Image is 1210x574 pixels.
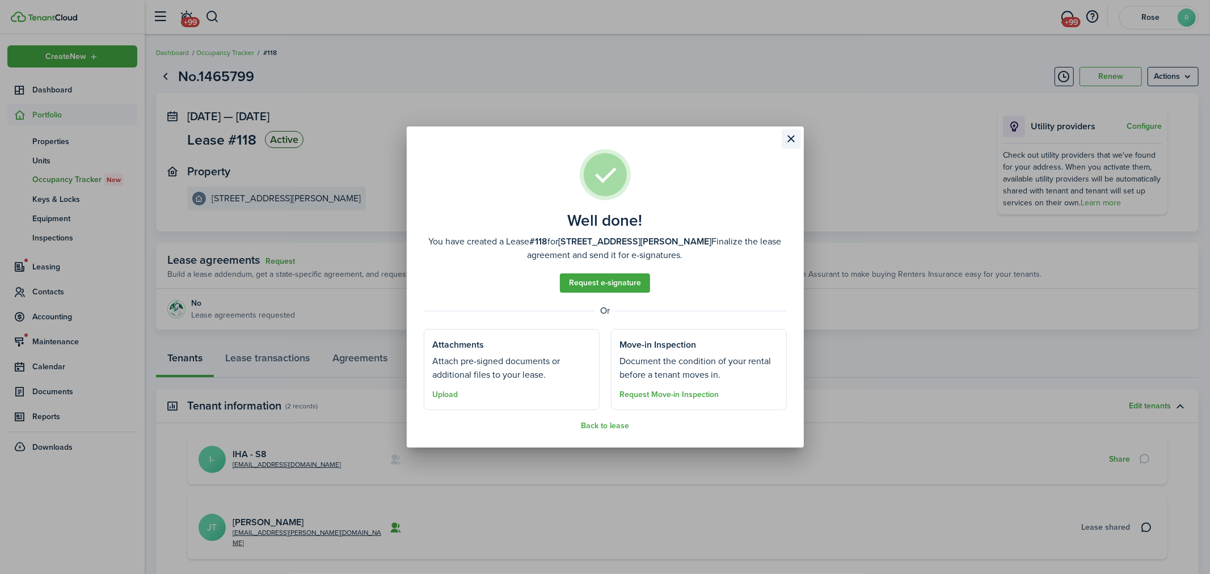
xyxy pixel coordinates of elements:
well-done-title: Well done! [568,212,643,230]
well-done-section-description: Attach pre-signed documents or additional files to your lease. [433,354,591,382]
well-done-section-title: Attachments [433,338,484,352]
well-done-section-description: Document the condition of your rental before a tenant moves in. [620,354,778,382]
button: Request Move-in Inspection [620,390,719,399]
well-done-section-title: Move-in Inspection [620,338,697,352]
b: [STREET_ADDRESS][PERSON_NAME] [559,235,712,248]
b: #118 [530,235,548,248]
a: Request e-signature [560,273,650,293]
well-done-description: You have created a Lease for Finalize the lease agreement and send it for e-signatures. [424,235,787,262]
button: Back to lease [581,421,629,430]
well-done-separator: Or [424,304,787,318]
button: Close modal [782,129,801,149]
button: Upload [433,390,458,399]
